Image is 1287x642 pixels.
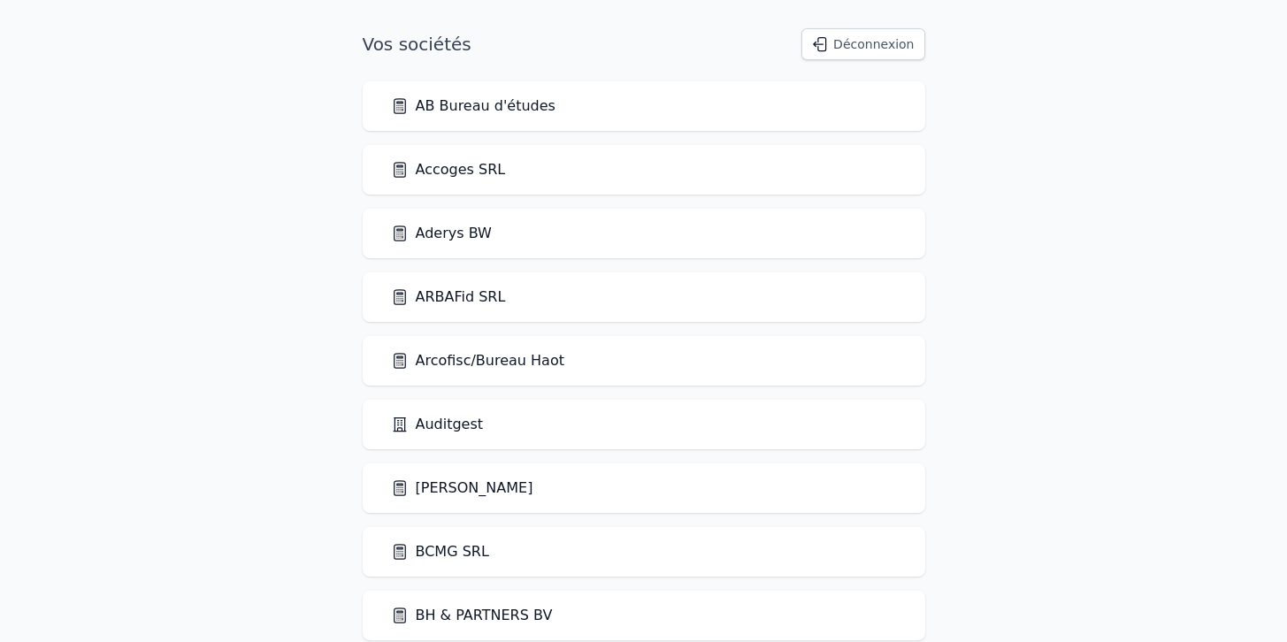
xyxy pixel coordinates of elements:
a: [PERSON_NAME] [391,478,533,499]
a: BCMG SRL [391,541,489,562]
a: Auditgest [391,414,484,435]
a: Arcofisc/Bureau Haot [391,350,564,371]
button: Déconnexion [801,28,924,60]
a: AB Bureau d'études [391,96,555,117]
h1: Vos sociétés [363,32,471,57]
a: ARBAFid SRL [391,287,506,308]
a: Accoges SRL [391,159,506,180]
a: Aderys BW [391,223,492,244]
a: BH & PARTNERS BV [391,605,553,626]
